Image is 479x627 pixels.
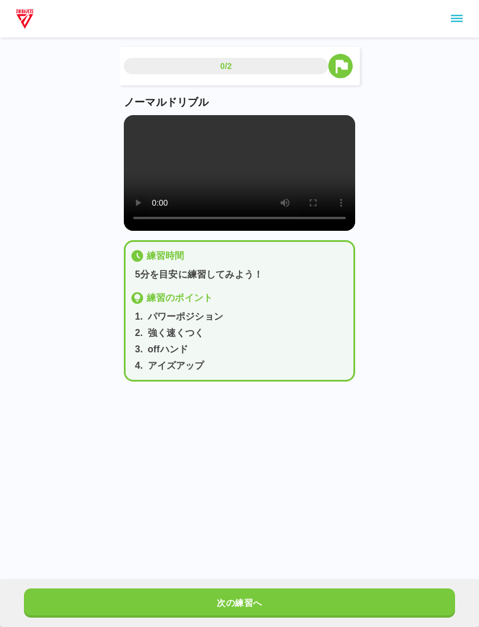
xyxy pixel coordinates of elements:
[14,7,36,30] img: dummy
[148,310,223,324] p: パワーポジション
[124,95,355,110] p: ノーマルドリブル
[135,310,143,324] p: 1 .
[447,9,467,29] button: sidemenu
[135,268,349,282] p: 5分を目安に練習してみよう！
[147,291,213,305] p: 練習のポイント
[220,60,232,72] p: 0/2
[148,326,204,340] p: 強く速くつく
[135,342,143,356] p: 3 .
[147,249,185,263] p: 練習時間
[135,359,143,373] p: 4 .
[24,588,455,618] button: 次の練習へ
[148,342,188,356] p: offハンド
[148,359,204,373] p: アイズアップ
[135,326,143,340] p: 2 .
